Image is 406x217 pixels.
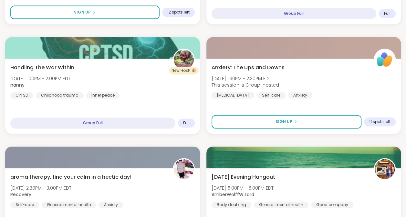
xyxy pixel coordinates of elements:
[174,159,194,179] img: Recovery
[375,159,395,179] img: AmberWolffWizard
[212,173,275,181] span: [DATE] Evening Hangout
[254,202,308,208] div: General mental health
[375,50,395,70] img: ShareWell
[36,92,84,99] div: Childhood trauma
[42,202,96,208] div: General mental health
[288,92,312,99] div: Anxiety
[276,119,292,125] span: Sign Up
[10,75,70,82] span: [DATE] 1:00PM - 2:00PM EDT
[311,202,353,208] div: Good company
[86,92,120,99] div: Inner peace
[10,92,33,99] div: CPTSD
[212,92,254,99] div: [MEDICAL_DATA]
[74,9,91,15] span: Sign Up
[10,82,25,88] b: nanny
[10,202,39,208] div: Self-care
[10,185,71,191] span: [DATE] 2:30PM - 3:00PM EDT
[10,5,160,19] button: Sign Up
[10,64,74,71] span: Handling The War Within
[174,50,194,70] img: nanny
[212,202,251,208] div: Body doubling
[212,191,254,198] b: AmberWolffWizard
[212,64,285,71] span: Anxiety: The Ups and Downs
[99,202,123,208] div: Anxiety
[10,118,175,128] div: Group Full
[169,67,199,74] div: New Host! 🎉
[212,82,279,88] span: This session is Group-hosted
[212,75,279,82] span: [DATE] 1:30PM - 2:30PM EDT
[212,8,377,19] div: Group Full
[212,185,274,191] span: [DATE] 5:00PM - 6:00PM EDT
[183,120,190,126] span: Full
[257,92,286,99] div: Self-care
[369,119,390,124] span: 11 spots left
[10,191,31,198] b: Recovery
[384,11,390,16] span: Full
[212,115,362,128] button: Sign Up
[167,10,190,15] span: 12 spots left
[10,173,131,181] span: aroma therapy, find your calm in a hectic day!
